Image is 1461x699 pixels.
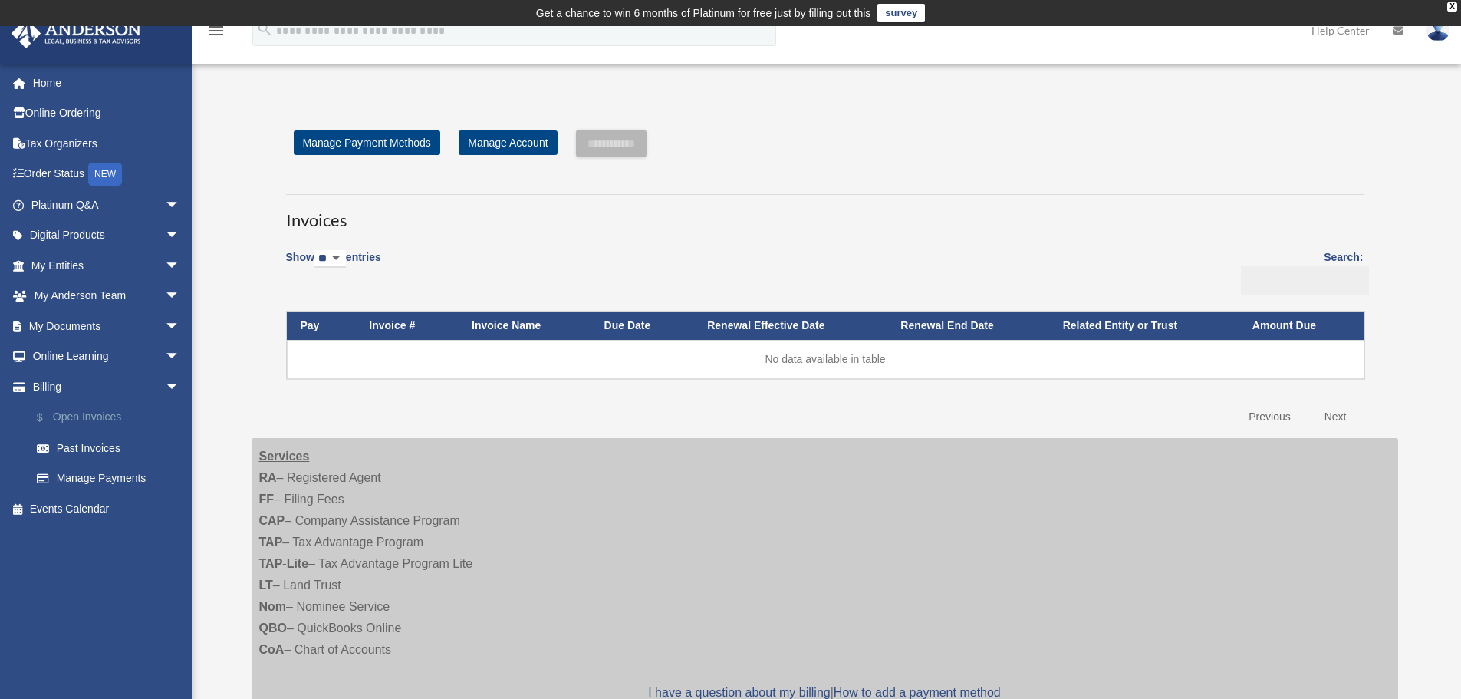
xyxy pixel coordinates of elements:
[165,281,196,312] span: arrow_drop_down
[7,18,146,48] img: Anderson Advisors Platinum Portal
[1237,401,1301,433] a: Previous
[21,433,203,463] a: Past Invoices
[1241,266,1369,295] input: Search:
[256,21,273,38] i: search
[259,514,285,527] strong: CAP
[1447,2,1457,12] div: close
[11,311,203,341] a: My Documentsarrow_drop_down
[259,600,287,613] strong: Nom
[1239,312,1364,340] th: Amount Due: activate to sort column ascending
[165,190,196,221] span: arrow_drop_down
[11,341,203,372] a: Online Learningarrow_drop_down
[259,493,275,506] strong: FF
[11,68,203,98] a: Home
[11,159,203,190] a: Order StatusNEW
[11,128,203,159] a: Tax Organizers
[834,686,1001,699] a: How to add a payment method
[591,312,694,340] th: Due Date: activate to sort column ascending
[11,98,203,129] a: Online Ordering
[1236,248,1364,295] label: Search:
[259,622,287,635] strong: QBO
[207,27,225,40] a: menu
[536,4,871,22] div: Get a chance to win 6 months of Platinum for free just by filling out this
[11,371,203,402] a: Billingarrow_drop_down
[459,130,557,155] a: Manage Account
[287,312,356,340] th: Pay: activate to sort column descending
[21,402,203,434] a: $Open Invoices
[355,312,458,340] th: Invoice #: activate to sort column ascending
[693,312,887,340] th: Renewal Effective Date: activate to sort column ascending
[259,579,273,592] strong: LT
[294,130,440,155] a: Manage Payment Methods
[286,194,1364,232] h3: Invoices
[11,220,203,251] a: Digital Productsarrow_drop_down
[887,312,1048,340] th: Renewal End Date: activate to sort column ascending
[259,557,309,570] strong: TAP-Lite
[286,248,381,283] label: Show entries
[259,536,283,549] strong: TAP
[207,21,225,40] i: menu
[1313,401,1358,433] a: Next
[259,643,285,656] strong: CoA
[314,250,346,268] select: Showentries
[1426,19,1449,41] img: User Pic
[11,493,203,524] a: Events Calendar
[259,450,310,463] strong: Services
[165,311,196,342] span: arrow_drop_down
[648,686,830,699] a: I have a question about my billing
[11,190,203,220] a: Platinum Q&Aarrow_drop_down
[21,463,203,494] a: Manage Payments
[877,4,925,22] a: survey
[11,281,203,312] a: My Anderson Teamarrow_drop_down
[88,163,122,186] div: NEW
[287,340,1364,378] td: No data available in table
[165,371,196,403] span: arrow_drop_down
[458,312,591,340] th: Invoice Name: activate to sort column ascending
[165,220,196,252] span: arrow_drop_down
[1049,312,1239,340] th: Related Entity or Trust: activate to sort column ascending
[165,341,196,373] span: arrow_drop_down
[165,250,196,282] span: arrow_drop_down
[11,250,203,281] a: My Entitiesarrow_drop_down
[259,471,277,484] strong: RA
[45,408,53,427] span: $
